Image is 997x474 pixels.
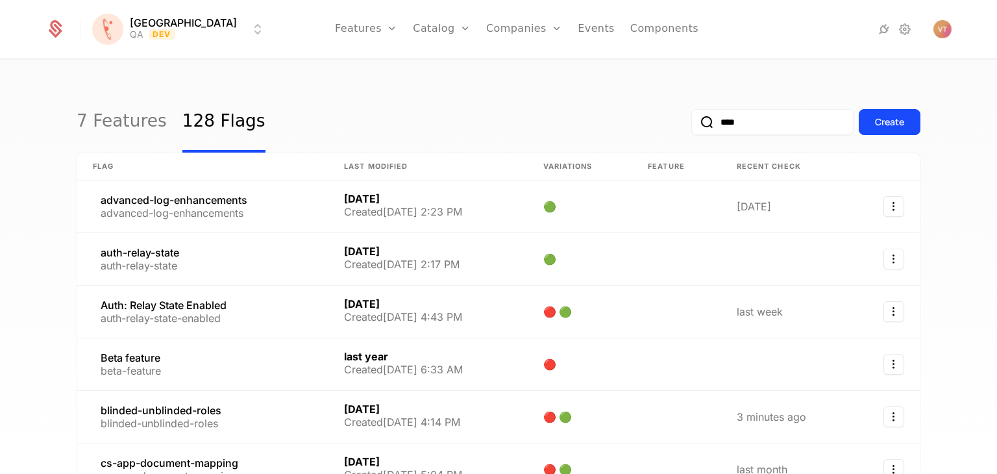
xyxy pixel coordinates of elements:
[876,21,892,37] a: Integrations
[883,301,904,322] button: Select action
[883,249,904,269] button: Select action
[883,406,904,427] button: Select action
[96,15,265,44] button: Select environment
[721,153,852,181] th: Recent check
[328,153,527,181] th: Last Modified
[92,14,123,45] img: Florence
[859,109,920,135] button: Create
[883,354,904,375] button: Select action
[897,21,913,37] a: Settings
[149,29,175,40] span: Dev
[528,153,633,181] th: Variations
[933,20,952,38] img: Vlada Todorovic
[77,92,167,153] a: 7 Features
[182,92,265,153] a: 128 Flags
[130,28,143,41] div: QA
[933,20,952,38] button: Open user button
[632,153,720,181] th: Feature
[130,18,237,28] span: [GEOGRAPHIC_DATA]
[875,116,904,129] div: Create
[77,153,328,181] th: Flag
[883,196,904,217] button: Select action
